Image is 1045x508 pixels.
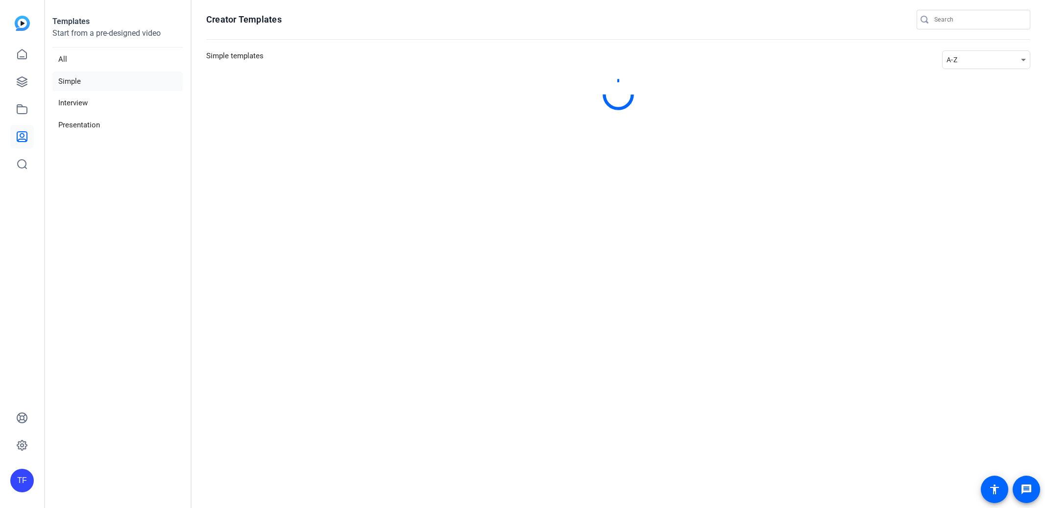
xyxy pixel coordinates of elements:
[206,14,282,25] h1: Creator Templates
[989,484,1000,495] mat-icon: accessibility
[206,50,264,69] h3: Simple templates
[52,17,90,26] strong: Templates
[52,72,183,92] li: Simple
[52,115,183,135] li: Presentation
[947,56,957,64] span: A-Z
[15,16,30,31] img: blue-gradient.svg
[52,49,183,70] li: All
[10,469,34,492] div: TF
[934,14,1022,25] input: Search
[1021,484,1032,495] mat-icon: message
[52,93,183,113] li: Interview
[52,27,183,48] p: Start from a pre-designed video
